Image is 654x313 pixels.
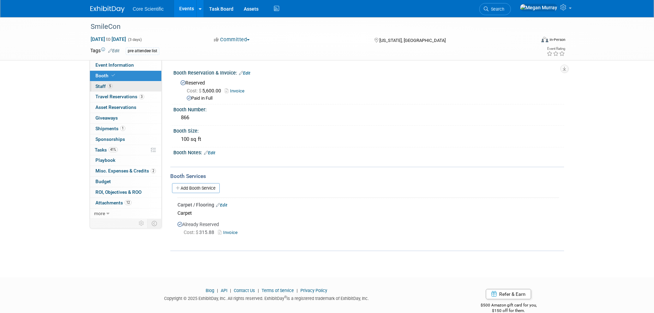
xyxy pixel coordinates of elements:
[187,95,559,102] div: Paid in Full
[90,36,126,42] span: [DATE] [DATE]
[125,200,131,205] span: 12
[95,189,141,195] span: ROI, Objectives & ROO
[90,209,161,219] a: more
[177,217,559,242] div: Already Reserved
[95,126,125,131] span: Shipments
[136,219,148,228] td: Personalize Event Tab Strip
[95,104,136,110] span: Asset Reservations
[112,74,115,77] i: Booth reservation complete
[90,177,161,187] a: Budget
[95,200,131,205] span: Attachments
[495,36,566,46] div: Event Format
[225,88,248,93] a: Invoice
[234,288,255,293] a: Contact Us
[95,94,144,99] span: Travel Reservations
[88,21,525,33] div: SmileCon
[187,88,224,93] span: 5,600.00
[90,166,161,176] a: Misc. Expenses & Credits2
[479,3,511,15] a: Search
[489,7,504,12] span: Search
[95,168,156,174] span: Misc. Expenses & Credits
[216,203,227,208] a: Edit
[95,157,115,163] span: Playbook
[541,37,548,42] img: Format-Inperson.png
[187,88,202,93] span: Cost: $
[95,179,111,184] span: Budget
[95,115,118,121] span: Giveaways
[126,47,159,55] div: pre attendee list
[120,126,125,131] span: 1
[204,150,215,155] a: Edit
[90,71,161,81] a: Booth
[179,134,559,145] div: 100 sq ft
[90,81,161,92] a: Staff5
[211,36,252,43] button: Committed
[127,37,142,42] span: (3 days)
[147,219,161,228] td: Toggle Event Tabs
[108,48,119,53] a: Edit
[218,230,240,235] a: Invoice
[95,136,125,142] span: Sponsorships
[284,295,287,299] sup: ®
[90,113,161,123] a: Giveaways
[139,94,144,99] span: 3
[90,47,119,55] td: Tags
[90,60,161,70] a: Event Information
[239,71,250,76] a: Edit
[95,83,113,89] span: Staff
[90,294,443,302] div: Copyright © 2025 ExhibitDay, Inc. All rights reserved. ExhibitDay is a registered trademark of Ex...
[90,124,161,134] a: Shipments1
[295,288,299,293] span: |
[90,134,161,145] a: Sponsorships
[95,73,116,78] span: Booth
[95,62,134,68] span: Event Information
[90,198,161,208] a: Attachments12
[262,288,294,293] a: Terms of Service
[90,6,125,13] img: ExhibitDay
[173,126,564,134] div: Booth Size:
[184,230,217,235] span: 315.88
[173,68,564,77] div: Booth Reservation & Invoice:
[256,288,261,293] span: |
[177,201,559,208] div: Carpet / Flooring
[173,147,564,156] div: Booth Notes:
[94,211,105,216] span: more
[170,172,564,180] div: Booth Services
[108,147,118,152] span: 41%
[215,288,220,293] span: |
[221,288,227,293] a: API
[379,38,446,43] span: [US_STATE], [GEOGRAPHIC_DATA]
[90,102,161,113] a: Asset Reservations
[228,288,233,293] span: |
[300,288,327,293] a: Privacy Policy
[172,183,220,193] a: Add Booth Service
[179,78,559,102] div: Reserved
[184,230,199,235] span: Cost: $
[90,145,161,155] a: Tasks41%
[95,147,118,153] span: Tasks
[105,36,112,42] span: to
[90,155,161,166] a: Playbook
[90,187,161,198] a: ROI, Objectives & ROO
[520,4,558,11] img: Megan Murray
[206,288,214,293] a: Blog
[133,6,164,12] span: Core Scientific
[151,168,156,174] span: 2
[547,47,565,51] div: Event Rating
[179,112,559,123] div: 866
[486,289,531,299] a: Refer & Earn
[107,83,113,89] span: 5
[173,104,564,113] div: Booth Number:
[549,37,565,42] div: In-Person
[90,92,161,102] a: Travel Reservations3
[177,208,559,217] div: Carpet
